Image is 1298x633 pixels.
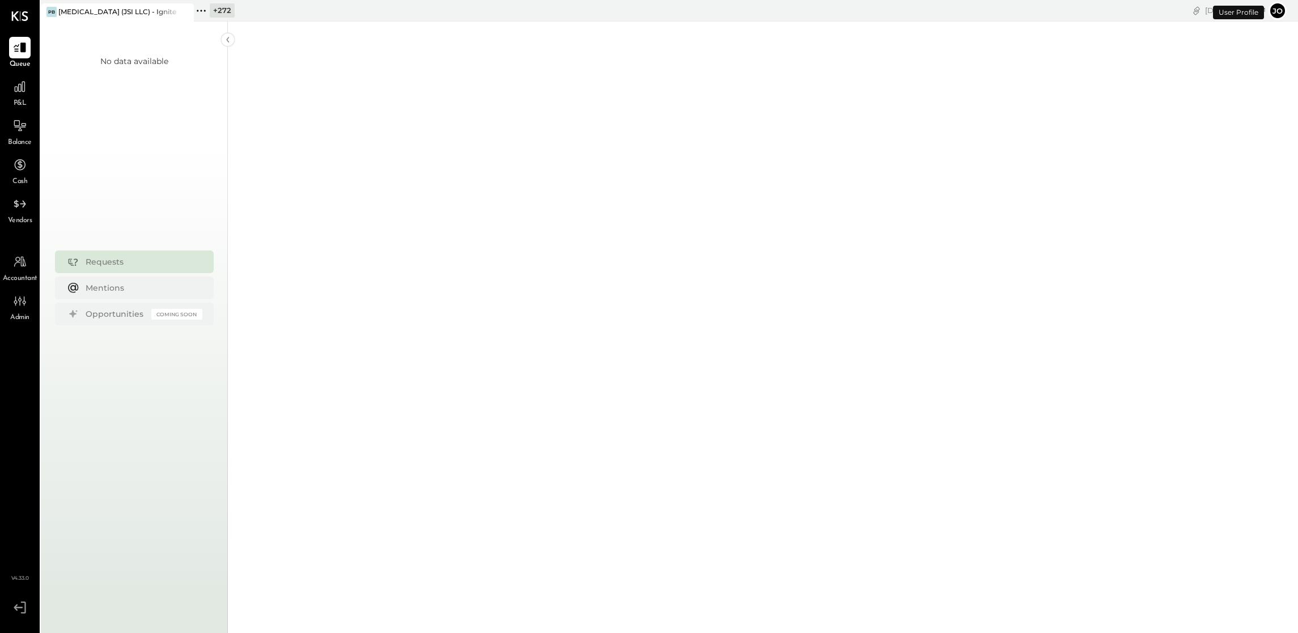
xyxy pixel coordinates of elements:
a: Vendors [1,193,39,226]
a: Cash [1,154,39,187]
span: Cash [12,177,27,187]
span: Vendors [8,216,32,226]
div: No data available [100,56,168,67]
div: Mentions [86,282,197,294]
a: P&L [1,76,39,109]
div: Coming Soon [151,309,202,320]
div: [MEDICAL_DATA] (JSI LLC) - Ignite [58,7,176,16]
span: Queue [10,60,31,70]
span: P&L [14,99,27,109]
div: copy link [1191,5,1202,16]
button: Jo [1269,2,1287,20]
div: [DATE] [1205,5,1266,16]
div: User Profile [1213,6,1264,19]
div: Requests [86,256,197,267]
span: Accountant [3,274,37,284]
span: Admin [10,313,29,323]
a: Queue [1,37,39,70]
div: Opportunities [86,308,146,320]
a: Admin [1,290,39,323]
span: Balance [8,138,32,148]
div: PB [46,7,57,17]
a: Balance [1,115,39,148]
div: + 272 [210,3,235,18]
a: Accountant [1,251,39,284]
